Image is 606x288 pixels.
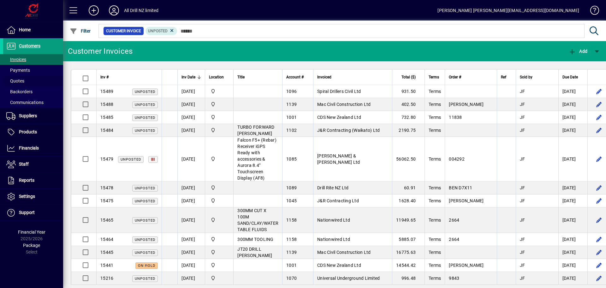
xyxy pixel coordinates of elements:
[177,111,205,124] td: [DATE]
[562,74,578,81] span: Due Date
[100,185,113,190] span: 15478
[209,88,229,95] span: All Drill NZ Limited
[3,97,63,108] a: Communications
[317,128,380,133] span: J&R Contracting (Waikato) Ltd
[558,233,587,246] td: [DATE]
[135,277,155,281] span: Unposted
[449,102,484,107] span: [PERSON_NAME]
[520,102,525,107] span: JF
[3,156,63,172] a: Staff
[429,250,441,255] span: Terms
[146,27,177,35] mat-chip: Customer Invoice Status: Unposted
[19,113,37,118] span: Suppliers
[429,115,441,120] span: Terms
[558,246,587,259] td: [DATE]
[177,181,205,194] td: [DATE]
[558,98,587,111] td: [DATE]
[317,74,331,81] span: Invoiced
[558,124,587,137] td: [DATE]
[568,49,587,54] span: Add
[177,124,205,137] td: [DATE]
[68,25,92,37] button: Filter
[392,181,425,194] td: 60.91
[449,218,459,223] span: 2664
[286,115,297,120] span: 1001
[121,157,141,162] span: Unposted
[100,250,113,255] span: 15445
[100,74,109,81] span: Inv #
[209,127,229,134] span: All Drill NZ Limited
[429,237,441,242] span: Terms
[100,263,113,268] span: 15441
[317,153,360,165] span: [PERSON_NAME] & [PERSON_NAME] Ltd
[6,57,26,62] span: Invoices
[429,185,441,190] span: Terms
[3,108,63,124] a: Suppliers
[317,185,348,190] span: Drill Rite NZ Ltd
[392,246,425,259] td: 16775.63
[177,194,205,207] td: [DATE]
[209,275,229,282] span: All Drill NZ Limited
[286,102,297,107] span: 1139
[100,74,158,81] div: Inv #
[449,74,493,81] div: Order #
[19,129,37,134] span: Products
[286,185,297,190] span: 1089
[429,263,441,268] span: Terms
[100,276,113,281] span: 15216
[100,89,113,94] span: 15489
[181,74,201,81] div: Inv Date
[449,74,461,81] span: Order #
[135,238,155,242] span: Unposted
[317,89,361,94] span: Spiral Drillers Civil Ltd
[177,98,205,111] td: [DATE]
[100,115,113,120] span: 15485
[286,263,297,268] span: 1001
[558,259,587,272] td: [DATE]
[392,194,425,207] td: 1628.40
[286,74,309,81] div: Account #
[437,5,579,15] div: [PERSON_NAME] [PERSON_NAME][EMAIL_ADDRESS][DOMAIN_NAME]
[594,183,604,193] button: Edit
[392,207,425,233] td: 11949.65
[429,198,441,203] span: Terms
[286,276,297,281] span: 1070
[18,230,45,235] span: Financial Year
[520,218,525,223] span: JF
[429,102,441,107] span: Terms
[100,218,113,223] span: 15465
[317,198,359,203] span: J&R Contracting Ltd
[209,114,229,121] span: All Drill NZ Limited
[392,233,425,246] td: 5885.07
[392,272,425,285] td: 996.48
[3,86,63,97] a: Backorders
[449,276,459,281] span: 9843
[594,215,604,225] button: Edit
[317,115,361,120] span: CDS New Zealand Ltd
[100,102,113,107] span: 15488
[520,263,525,268] span: JF
[520,198,525,203] span: JF
[562,74,584,81] div: Due Date
[585,1,598,22] a: Knowledge Base
[429,156,441,162] span: Terms
[520,74,532,81] span: Sold by
[237,138,276,181] span: Falcon F5+ (Rebar) Receiver iGPS Ready with accessories & Aurora 8.4" Touchscreen Display (AF8)
[429,74,439,81] span: Terms
[19,178,34,183] span: Reports
[3,189,63,205] a: Settings
[396,74,421,81] div: Total ($)
[23,243,40,248] span: Package
[135,186,155,190] span: Unposted
[177,272,205,285] td: [DATE]
[520,156,525,162] span: JF
[594,154,604,164] button: Edit
[520,115,525,120] span: JF
[3,22,63,38] a: Home
[135,90,155,94] span: Unposted
[286,128,297,133] span: 1102
[317,263,361,268] span: CDS New Zealand Ltd
[19,145,39,150] span: Financials
[429,89,441,94] span: Terms
[401,74,416,81] span: Total ($)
